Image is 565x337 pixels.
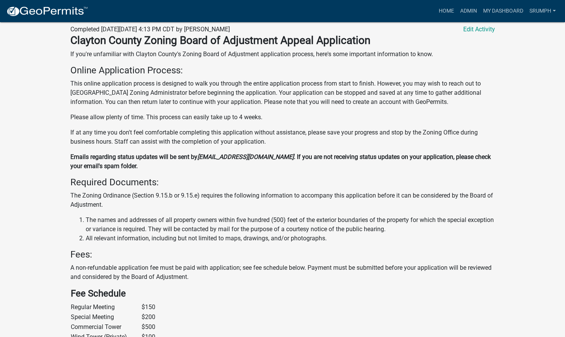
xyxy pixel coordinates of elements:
[70,50,495,59] p: If you're unfamiliar with Clayton County's Zoning Board of Adjustment application process, here's...
[86,215,495,234] li: The names and addresses of all property owners within five hundred (500) feet of the exterior bou...
[70,249,495,260] h4: Fees:
[70,312,141,322] td: Special Meeting
[70,128,495,146] p: If at any time you don't feel comfortable completing this application without assistance, please ...
[70,177,495,188] h4: Required Documents:
[70,26,230,33] span: Completed [DATE][DATE] 4:13 PM CDT by [PERSON_NAME]
[86,234,495,243] li: All relevant information, including but not limited to maps, drawings, and/or photographs.
[70,191,495,209] p: The Zoning Ordinance (Section 9.15.b or 9.15.e) requires the following information to accompany t...
[197,153,294,160] strong: [EMAIL_ADDRESS][DOMAIN_NAME]
[480,4,526,18] a: My Dashboard
[526,4,559,18] a: srumph
[70,302,141,312] td: Regular Meeting
[141,322,160,332] td: $500
[70,65,495,76] h4: Online Application Process:
[436,4,457,18] a: Home
[463,25,495,34] a: Edit Activity
[70,153,197,160] strong: Emails regarding status updates will be sent by
[457,4,480,18] a: Admin
[70,263,495,282] p: A non-refundable application fee must be paid with application; see fee schedule below. Payment m...
[141,312,160,322] td: $200
[70,113,495,122] p: Please allow plenty of time. This process can easily take up to 4 weeks.
[70,322,141,332] td: Commercial Tower
[70,153,491,170] strong: . If you are not receiving status updates on your application, please check your email's spam fol...
[70,79,495,107] p: This online application process is designed to walk you through the entire application process fr...
[71,288,126,299] strong: Fee Schedule
[70,34,370,47] strong: Clayton County Zoning Board of Adjustment Appeal Application
[141,302,160,312] td: $150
